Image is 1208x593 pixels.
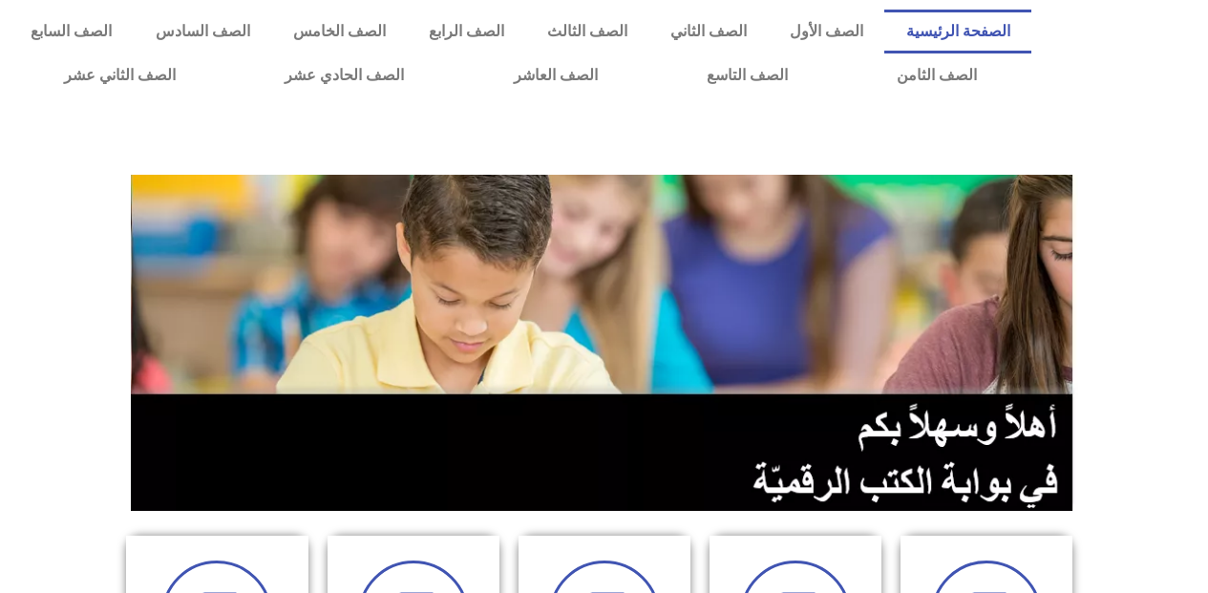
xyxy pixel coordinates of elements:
[134,10,271,53] a: الصف السادس
[407,10,525,53] a: الصف الرابع
[884,10,1031,53] a: الصفحة الرئيسية
[10,53,230,97] a: الصف الثاني عشر
[652,53,842,97] a: الصف التاسع
[768,10,884,53] a: الصف الأول
[842,53,1031,97] a: الصف الثامن
[459,53,652,97] a: الصف العاشر
[271,10,407,53] a: الصف الخامس
[230,53,458,97] a: الصف الحادي عشر
[10,10,134,53] a: الصف السابع
[648,10,768,53] a: الصف الثاني
[525,10,648,53] a: الصف الثالث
